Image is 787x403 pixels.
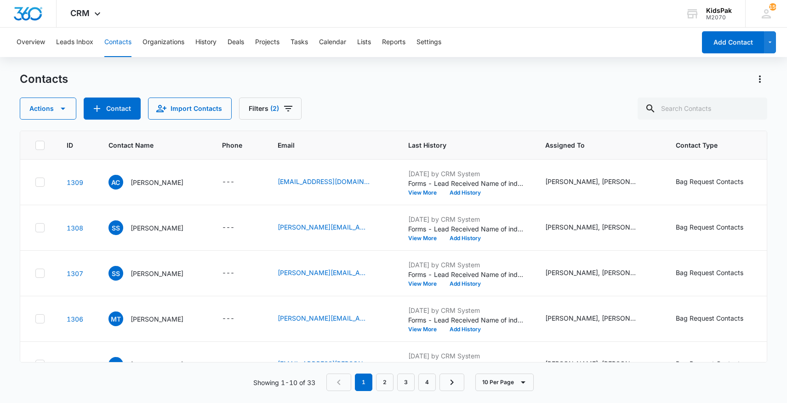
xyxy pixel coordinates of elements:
span: 150 [769,3,776,11]
span: (2) [270,105,279,112]
p: [DATE] by CRM System [408,169,523,178]
div: Assigned To - Pat Johnson, Stan Seago - Select to Edit Field [545,268,654,279]
button: History [195,28,217,57]
nav: Pagination [326,374,464,391]
div: --- [222,268,234,279]
button: Import Contacts [148,98,232,120]
button: Add History [443,327,487,332]
span: SS [108,220,123,235]
p: [DATE] by CRM System [408,305,523,315]
div: Contact Type - Bag Request Contacts - Select to Edit Field [676,359,760,370]
div: account id [706,14,732,21]
button: Overview [17,28,45,57]
div: Contact Name - Brandii Wilson - Select to Edit Field [108,357,200,372]
a: Next Page [439,374,464,391]
p: [DATE] by CRM System [408,351,523,361]
div: Bag Request Contacts [676,268,743,277]
a: [EMAIL_ADDRESS][DOMAIN_NAME] [278,177,370,186]
div: Phone - - Select to Edit Field [222,222,251,233]
span: Contact Name [108,140,187,150]
a: Page 2 [376,374,393,391]
div: Contact Name - Stan Seago - Select to Edit Field [108,220,200,235]
div: Contact Name - Stan Seago - Select to Edit Field [108,266,200,281]
em: 1 [355,374,372,391]
p: [PERSON_NAME] [131,360,183,369]
span: AC [108,175,123,190]
button: Organizations [143,28,184,57]
button: View More [408,327,443,332]
div: Assigned To - Pat Johnson, Stan Seago - Select to Edit Field [545,359,654,370]
button: Add History [443,190,487,196]
p: [DATE] by CRM System [408,214,523,224]
button: Deals [228,28,244,57]
div: Phone - - Select to Edit Field [222,268,251,279]
span: BW [108,357,123,372]
div: Bag Request Contacts [676,313,743,323]
button: Reports [382,28,405,57]
p: Forms - Lead Received Name of individual submitting this request: [PERSON_NAME] Email: [PERSON_NA... [408,270,523,279]
p: Forms - Lead Received Name of individual submitting this request: [PERSON_NAME] Email: [EMAIL_ADD... [408,361,523,370]
button: View More [408,236,443,241]
a: [PERSON_NAME][EMAIL_ADDRESS][DOMAIN_NAME] [278,222,370,232]
div: [PERSON_NAME], [PERSON_NAME] [545,222,637,232]
div: Email - brandii.wilson@tsd.org - Select to Edit Field [278,359,386,370]
div: [PERSON_NAME], [PERSON_NAME] [545,177,637,186]
button: Actions [20,98,76,120]
div: [PERSON_NAME], [PERSON_NAME] [545,268,637,277]
p: Showing 1-10 of 33 [253,378,315,387]
button: Add Contact [84,98,141,120]
a: [PERSON_NAME][EMAIL_ADDRESS][PERSON_NAME][DOMAIN_NAME] [278,313,370,323]
div: Bag Request Contacts [676,359,743,368]
div: Email - stan@kidspak.org - Select to Edit Field [278,268,386,279]
button: Leads Inbox [56,28,93,57]
p: [PERSON_NAME] [131,314,183,324]
div: account name [706,7,732,14]
div: Email - april.cameron@tsd.org - Select to Edit Field [278,177,386,188]
span: Assigned To [545,140,640,150]
p: Forms - Lead Received Name of individual submitting this request: [PERSON_NAME] Email: [PERSON_NA... [408,315,523,325]
button: Calendar [319,28,346,57]
span: Phone [222,140,242,150]
p: [PERSON_NAME] [131,178,183,187]
a: Navigate to contact details page for Brandii Wilson [67,361,83,368]
button: 10 Per Page [475,374,534,391]
div: Contact Name - April Cameron - Select to Edit Field [108,175,200,190]
div: Assigned To - Pat Johnson, Stan Seago - Select to Edit Field [545,222,654,233]
span: Email [278,140,373,150]
div: notifications count [769,3,776,11]
span: CRM [70,8,90,18]
button: Projects [255,28,279,57]
div: Bag Request Contacts [676,177,743,186]
div: Contact Type - Bag Request Contacts - Select to Edit Field [676,222,760,233]
span: SS [108,266,123,281]
button: Filters [239,98,302,120]
p: Forms - Lead Received Name of individual submitting this request: [PERSON_NAME] Email: [PERSON_NA... [408,224,523,234]
button: View More [408,190,443,196]
a: Navigate to contact details page for Michelle Taaffe [67,315,83,323]
div: --- [222,222,234,233]
div: Assigned To - Pat Johnson, Stan Seago - Select to Edit Field [545,313,654,324]
a: Navigate to contact details page for April Cameron [67,178,83,186]
button: View More [408,281,443,287]
a: Navigate to contact details page for Stan Seago [67,270,83,277]
a: Page 4 [418,374,436,391]
h1: Contacts [20,72,68,86]
p: [PERSON_NAME] [131,269,183,278]
div: Phone - - Select to Edit Field [222,313,251,324]
span: Last History [408,140,510,150]
button: Contacts [104,28,131,57]
button: Add Contact [702,31,764,53]
a: [EMAIL_ADDRESS][PERSON_NAME][DOMAIN_NAME] [278,359,370,368]
div: Contact Type - Bag Request Contacts - Select to Edit Field [676,268,760,279]
div: Phone - - Select to Edit Field [222,177,251,188]
div: Contact Type - Bag Request Contacts - Select to Edit Field [676,313,760,324]
div: --- [222,177,234,188]
button: Tasks [291,28,308,57]
input: Search Contacts [638,98,767,120]
div: Email - Michelle.taaffe@tsd.org - Select to Edit Field [278,313,386,324]
p: [DATE] by CRM System [408,260,523,270]
button: Settings [416,28,441,57]
button: Lists [357,28,371,57]
button: Actions [753,72,767,86]
div: --- [222,313,234,324]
